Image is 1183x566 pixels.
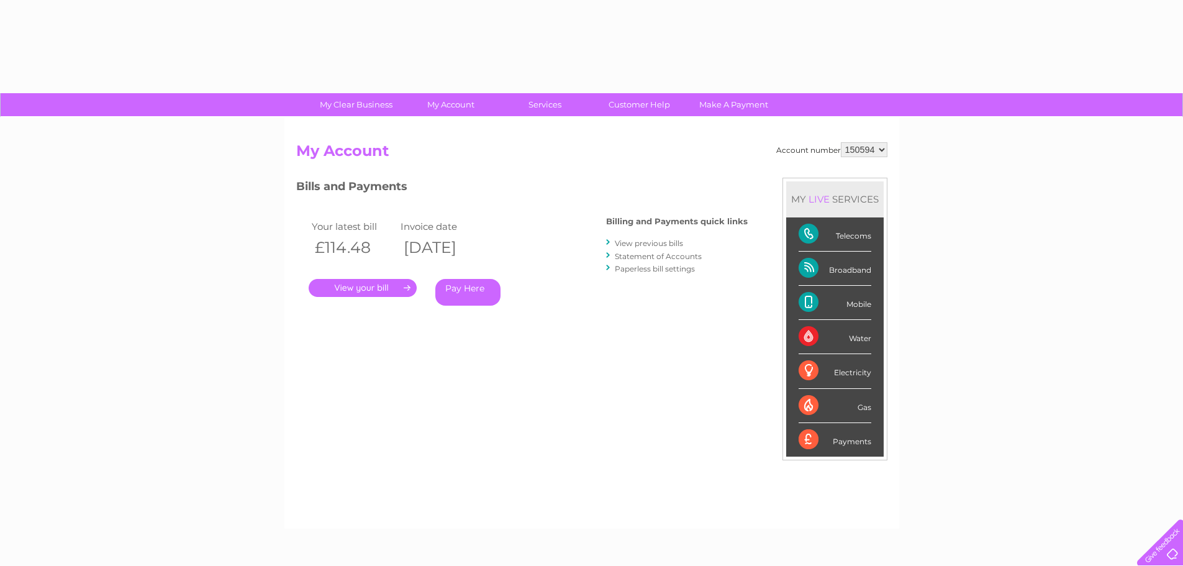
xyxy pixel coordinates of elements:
div: Gas [799,389,871,423]
div: Telecoms [799,217,871,252]
a: My Clear Business [305,93,407,116]
h3: Bills and Payments [296,178,748,199]
a: Services [494,93,596,116]
a: Make A Payment [682,93,785,116]
a: Customer Help [588,93,691,116]
th: £114.48 [309,235,398,260]
div: Electricity [799,354,871,388]
div: Account number [776,142,887,157]
div: Mobile [799,286,871,320]
h4: Billing and Payments quick links [606,217,748,226]
a: Pay Here [435,279,501,306]
a: . [309,279,417,297]
div: MY SERVICES [786,181,884,217]
div: Water [799,320,871,354]
td: Invoice date [397,218,487,235]
div: Broadband [799,252,871,286]
a: My Account [399,93,502,116]
h2: My Account [296,142,887,166]
div: LIVE [806,193,832,205]
div: Payments [799,423,871,457]
th: [DATE] [397,235,487,260]
a: Statement of Accounts [615,252,702,261]
td: Your latest bill [309,218,398,235]
a: Paperless bill settings [615,264,695,273]
a: View previous bills [615,239,683,248]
